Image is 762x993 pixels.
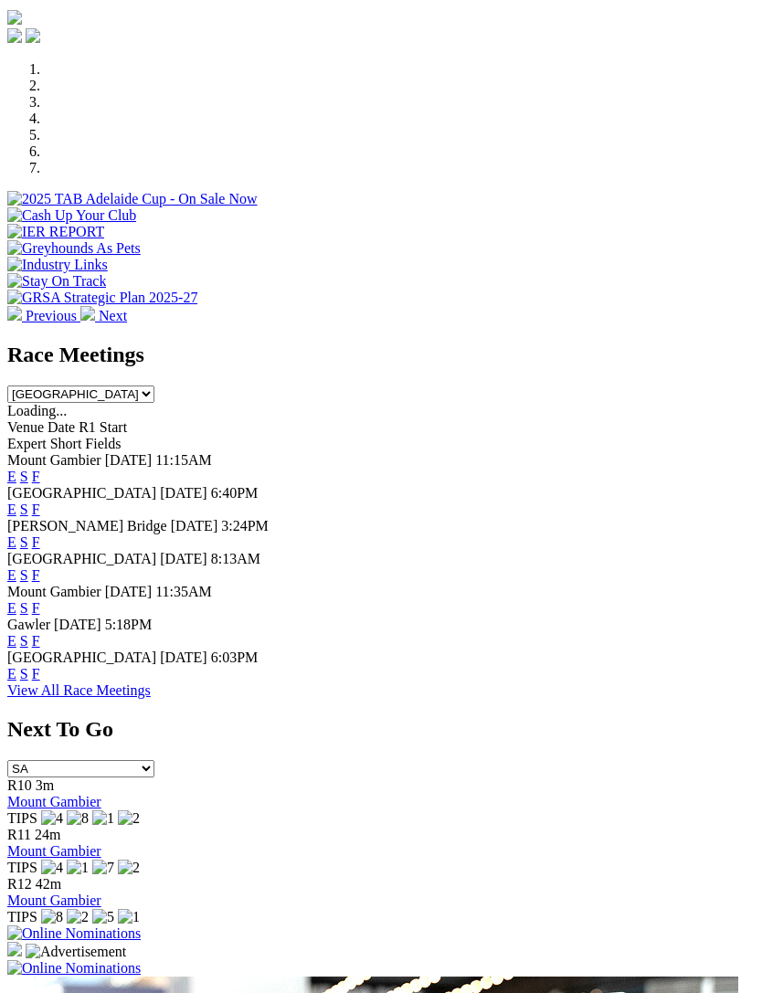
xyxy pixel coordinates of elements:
span: TIPS [7,860,37,875]
a: E [7,600,16,616]
span: [DATE] [54,617,101,632]
a: Mount Gambier [7,794,101,809]
span: 8:13AM [211,551,260,566]
a: Next [80,308,127,323]
span: 3:24PM [221,518,269,533]
a: Previous [7,308,80,323]
span: 3m [36,777,54,793]
span: [GEOGRAPHIC_DATA] [7,650,156,665]
a: E [7,633,16,649]
span: Short [50,436,82,451]
a: F [32,469,40,484]
span: [DATE] [105,584,153,599]
img: 1 [67,860,89,876]
a: S [20,633,28,649]
span: 6:40PM [211,485,259,501]
img: 4 [41,860,63,876]
span: [DATE] [105,452,153,468]
span: [GEOGRAPHIC_DATA] [7,551,156,566]
img: 15187_Greyhounds_GreysPlayCentral_Resize_SA_WebsiteBanner_300x115_2025.jpg [7,942,22,956]
a: F [32,502,40,517]
span: TIPS [7,909,37,924]
a: S [20,600,28,616]
span: [DATE] [160,650,207,665]
span: Mount Gambier [7,584,101,599]
a: F [32,567,40,583]
span: Previous [26,308,77,323]
img: facebook.svg [7,28,22,43]
span: Mount Gambier [7,452,101,468]
img: 8 [41,909,63,925]
a: F [32,666,40,681]
span: [DATE] [171,518,218,533]
img: chevron-right-pager-white.svg [80,306,95,321]
span: Expert [7,436,47,451]
a: E [7,534,16,550]
img: 1 [118,909,140,925]
a: F [32,633,40,649]
a: Mount Gambier [7,893,101,908]
img: twitter.svg [26,28,40,43]
img: Online Nominations [7,925,141,942]
span: 5:18PM [105,617,153,632]
a: S [20,534,28,550]
span: 11:35AM [155,584,212,599]
span: [PERSON_NAME] Bridge [7,518,167,533]
a: View All Race Meetings [7,682,151,698]
span: 42m [36,876,61,892]
span: 6:03PM [211,650,259,665]
img: 5 [92,909,114,925]
img: IER REPORT [7,224,104,240]
span: R10 [7,777,32,793]
img: 7 [92,860,114,876]
span: R1 Start [79,419,127,435]
a: S [20,567,28,583]
span: R12 [7,876,32,892]
img: Industry Links [7,257,108,273]
h2: Next To Go [7,717,755,742]
a: S [20,469,28,484]
a: S [20,666,28,681]
img: chevron-left-pager-white.svg [7,306,22,321]
a: Mount Gambier [7,843,101,859]
img: 2 [67,909,89,925]
span: Loading... [7,403,67,418]
a: S [20,502,28,517]
a: E [7,567,16,583]
img: 2025 TAB Adelaide Cup - On Sale Now [7,191,258,207]
a: E [7,502,16,517]
a: E [7,469,16,484]
span: Venue [7,419,44,435]
h2: Race Meetings [7,343,755,367]
span: [DATE] [160,551,207,566]
img: 2 [118,860,140,876]
span: R11 [7,827,31,842]
a: F [32,534,40,550]
a: F [32,600,40,616]
img: Stay On Track [7,273,106,290]
a: E [7,666,16,681]
span: TIPS [7,810,37,826]
img: Cash Up Your Club [7,207,136,224]
img: GRSA Strategic Plan 2025-27 [7,290,197,306]
span: Date [48,419,75,435]
span: 24m [35,827,60,842]
img: logo-grsa-white.png [7,10,22,25]
img: Greyhounds As Pets [7,240,141,257]
span: Next [99,308,127,323]
span: Fields [85,436,121,451]
img: Online Nominations [7,960,141,977]
span: [GEOGRAPHIC_DATA] [7,485,156,501]
img: Advertisement [26,944,126,960]
span: Gawler [7,617,50,632]
img: 4 [41,810,63,827]
span: [DATE] [160,485,207,501]
img: 2 [118,810,140,827]
span: 11:15AM [155,452,212,468]
img: 1 [92,810,114,827]
img: 8 [67,810,89,827]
